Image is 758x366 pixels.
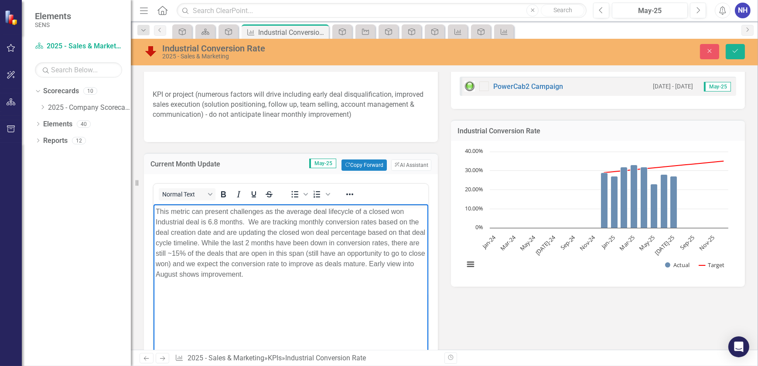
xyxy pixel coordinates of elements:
[310,188,331,200] div: Numbered list
[43,86,79,96] a: Scorecards
[678,234,696,251] text: Sep-25
[578,234,597,252] text: Nov-24
[499,234,517,252] text: Mar-24
[553,7,572,14] span: Search
[651,184,658,228] path: May-25, 23. Actual.
[391,159,431,171] button: AI Assistant
[48,103,131,113] a: 2025 - Company Scorecard
[262,188,277,200] button: Strikethrough
[641,167,648,228] path: Apr-25, 32. Actual.
[699,261,724,268] button: Show Target
[153,88,429,122] p: KPI or project (numerous factors will drive including early deal disqualification, improved sales...
[460,147,736,278] div: Chart. Highcharts interactive chart.
[258,27,327,38] div: Industrial Conversion Rate
[615,6,685,16] div: May-25
[728,336,749,357] div: Open Intercom Messenger
[697,234,716,252] text: Nov-25
[612,3,688,18] button: May-25
[43,136,68,146] a: Reports
[188,354,264,362] a: 2025 - Sales & Marketing
[162,53,479,60] div: 2025 - Sales & Marketing
[599,234,617,251] text: Jan-25
[465,147,483,155] text: 40.00%
[4,10,20,25] img: ClearPoint Strategy
[665,261,690,268] button: Show Actual
[638,234,656,252] text: May-25
[631,165,638,228] path: Mar-25, 33. Actual.
[465,185,483,193] text: 20.00%
[287,188,309,200] div: Bullet list
[460,147,733,278] svg: Interactive chart
[475,223,483,231] text: 0%
[653,82,693,91] small: [DATE] - [DATE]
[559,234,577,252] text: Sep-24
[43,119,72,129] a: Elements
[216,188,231,200] button: Bold
[309,159,336,168] span: May-25
[465,166,483,174] text: 30.00%
[246,188,261,200] button: Underline
[77,120,91,128] div: 40
[35,21,71,28] small: SENS
[534,234,557,257] text: [DATE]-24
[541,4,584,17] button: Search
[83,88,97,95] div: 10
[177,3,587,18] input: Search ClearPoint...
[480,234,497,251] text: Jan-24
[735,3,751,18] button: NH
[464,81,475,91] img: Green: On Track
[465,204,483,212] text: 10.00%
[159,188,215,200] button: Block Normal Text
[611,176,618,228] path: Jan-25, 27. Actual.
[150,160,253,168] h3: Current Month Update
[154,204,428,356] iframe: Rich Text Area
[35,11,71,21] span: Elements
[618,234,636,252] text: Mar-25
[661,175,668,228] path: Jun-25, 28. Actual.
[162,44,479,53] div: Industrial Conversion Rate
[601,173,608,228] path: Dec-24, 29. Actual.
[342,188,357,200] button: Reveal or hide additional toolbar items
[35,62,122,78] input: Search Below...
[175,353,438,363] div: » »
[268,354,282,362] a: KPIs
[458,127,738,135] h3: Industrial Conversion Rate
[72,137,86,144] div: 12
[621,167,628,228] path: Feb-25, 32. Actual.
[285,354,366,362] div: Industrial Conversion Rate
[464,258,477,270] button: View chart menu, Chart
[704,82,731,91] span: May-25
[341,159,386,171] button: Copy Forward
[653,234,676,257] text: [DATE]-25
[518,234,537,253] text: May-24
[144,44,158,58] img: Below Target
[670,176,677,228] path: Jul-25, 27. Actual.
[35,41,122,51] a: 2025 - Sales & Marketing
[162,191,205,198] span: Normal Text
[493,82,563,91] a: PowerCab2 Campaign
[231,188,246,200] button: Italic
